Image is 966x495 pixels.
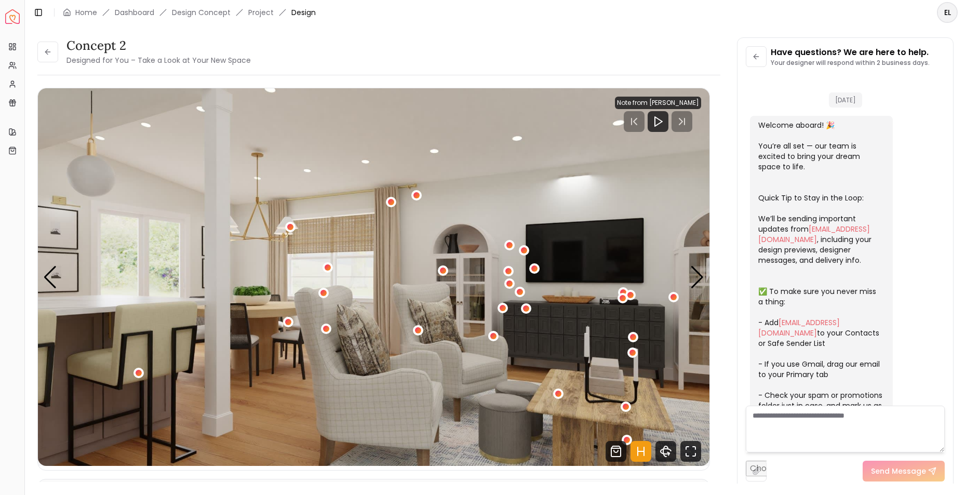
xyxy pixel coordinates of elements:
a: [EMAIL_ADDRESS][DOMAIN_NAME] [758,224,870,245]
button: EL [937,2,958,23]
h3: concept 2 [66,37,251,54]
svg: Hotspots Toggle [630,441,651,462]
svg: Shop Products from this design [606,441,626,462]
div: Previous slide [43,266,57,289]
div: Carousel [38,88,709,466]
div: 1 / 5 [38,88,709,466]
li: Design Concept [172,7,231,18]
span: Design [291,7,316,18]
div: Next slide [690,266,704,289]
svg: Play [652,115,664,128]
svg: 360 View [655,441,676,462]
svg: Fullscreen [680,441,701,462]
img: Design Render 4 [38,88,709,466]
span: [DATE] [829,92,862,108]
small: Designed for You – Take a Look at Your New Space [66,55,251,65]
img: Spacejoy Logo [5,9,20,24]
a: [EMAIL_ADDRESS][DOMAIN_NAME] [758,317,840,338]
a: Spacejoy [5,9,20,24]
div: Note from [PERSON_NAME] [615,97,701,109]
p: Your designer will respond within 2 business days. [771,59,930,67]
nav: breadcrumb [63,7,316,18]
span: EL [938,3,957,22]
a: Dashboard [115,7,154,18]
a: Home [75,7,97,18]
a: Project [248,7,274,18]
p: Have questions? We are here to help. [771,46,930,59]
